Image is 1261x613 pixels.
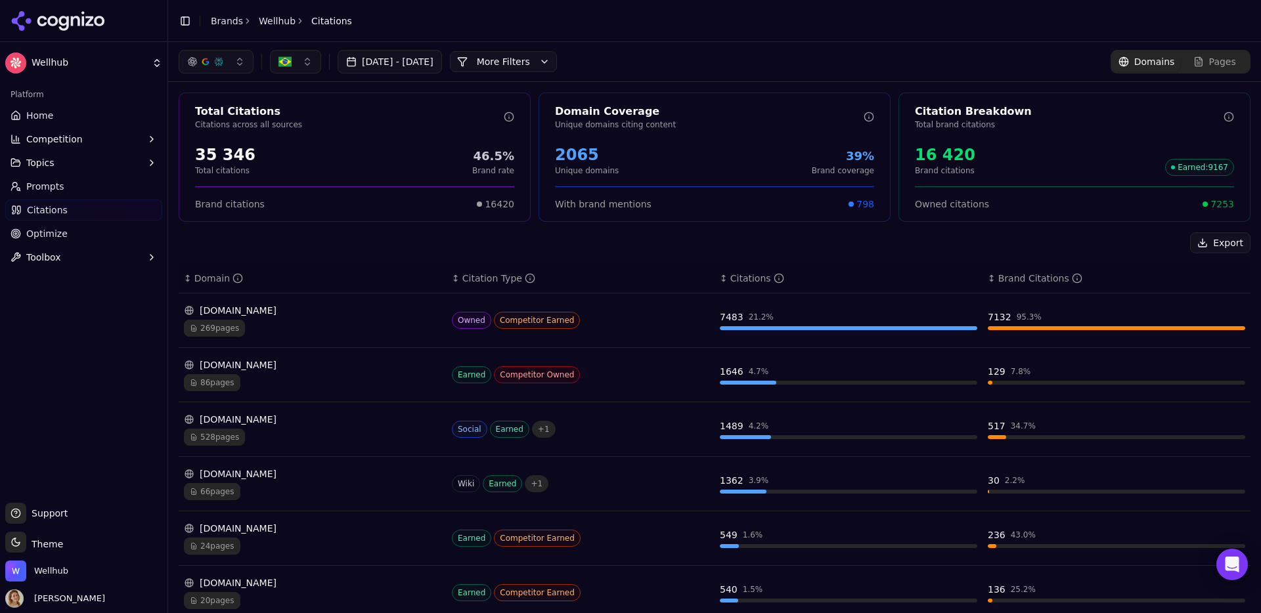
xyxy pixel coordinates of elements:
[452,475,480,492] span: Wiki
[988,365,1006,378] div: 129
[988,474,1000,487] div: 30
[1190,232,1250,253] button: Export
[5,152,162,173] button: Topics
[452,584,491,601] span: Earned
[555,104,864,119] div: Domain Coverage
[311,14,352,28] span: Citations
[211,16,243,26] a: Brands
[1165,159,1234,176] span: Earned : 9167
[812,147,874,165] div: 39%
[472,165,514,176] p: Brand rate
[26,109,53,122] span: Home
[5,53,26,74] img: Wellhub
[1017,312,1042,322] div: 95.3 %
[749,475,769,486] div: 3.9 %
[915,119,1224,130] p: Total brand citations
[472,147,514,165] div: 46.5%
[32,57,146,69] span: Wellhub
[988,419,1006,433] div: 517
[998,272,1082,285] div: Brand Citations
[184,576,441,589] div: [DOMAIN_NAME]
[5,589,24,608] img: Rita Reis
[5,560,68,581] button: Open organization switcher
[856,198,874,211] span: 798
[1011,530,1036,540] div: 43.0 %
[29,593,105,604] span: [PERSON_NAME]
[184,467,441,480] div: [DOMAIN_NAME]
[26,507,68,520] span: Support
[988,310,1011,324] div: 7132
[1210,198,1234,211] span: 7253
[194,272,243,285] div: Domain
[195,144,255,165] div: 35 346
[184,483,240,500] span: 66 pages
[494,584,581,601] span: Competitor Earned
[720,310,743,324] div: 7483
[5,84,162,105] div: Platform
[720,528,738,541] div: 549
[195,119,504,130] p: Citations across all sources
[452,530,491,547] span: Earned
[485,198,514,211] span: 16420
[184,538,240,555] span: 24 pages
[1011,584,1036,595] div: 25.2 %
[26,539,63,549] span: Theme
[1011,366,1031,377] div: 7.8 %
[749,421,769,431] div: 4.2 %
[27,203,68,217] span: Citations
[743,584,763,595] div: 1.5 %
[555,198,652,211] span: With brand mentions
[720,474,743,487] div: 1362
[915,165,975,176] p: Brand citations
[5,560,26,581] img: Wellhub
[1216,549,1248,580] div: Open Intercom Messenger
[184,304,441,317] div: [DOMAIN_NAME]
[184,358,441,371] div: [DOMAIN_NAME]
[988,583,1006,596] div: 136
[983,264,1250,293] th: brandCitationCount
[483,475,522,492] span: Earned
[915,144,975,165] div: 16 420
[555,119,864,130] p: Unique domains citing content
[525,475,548,492] span: + 1
[5,129,162,150] button: Competition
[490,421,529,438] span: Earned
[5,223,162,244] a: Optimize
[494,366,580,383] span: Competitor Owned
[26,251,61,264] span: Toolbox
[184,374,240,391] span: 86 pages
[26,180,64,193] span: Prompts
[915,104,1224,119] div: Citation Breakdown
[5,105,162,126] a: Home
[259,14,296,28] a: Wellhub
[184,413,441,426] div: [DOMAIN_NAME]
[211,14,352,28] nav: breadcrumb
[1005,475,1025,486] div: 2.2 %
[1209,55,1236,68] span: Pages
[195,104,504,119] div: Total Citations
[450,51,557,72] button: More Filters
[720,365,743,378] div: 1646
[5,247,162,268] button: Toolbox
[26,227,68,240] span: Optimize
[812,165,874,176] p: Brand coverage
[184,522,441,535] div: [DOMAIN_NAME]
[720,419,743,433] div: 1489
[179,264,447,293] th: domain
[555,144,619,165] div: 2065
[720,583,738,596] div: 540
[5,589,105,608] button: Open user button
[462,272,535,285] div: Citation Type
[184,320,245,337] span: 269 pages
[184,592,240,609] span: 20 pages
[338,50,442,74] button: [DATE] - [DATE]
[26,156,55,169] span: Topics
[749,366,769,377] div: 4.7 %
[447,264,715,293] th: citationTypes
[494,530,581,547] span: Competitor Earned
[1011,421,1036,431] div: 34.7 %
[195,165,255,176] p: Total citations
[5,200,162,221] a: Citations
[988,528,1006,541] div: 236
[452,366,491,383] span: Earned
